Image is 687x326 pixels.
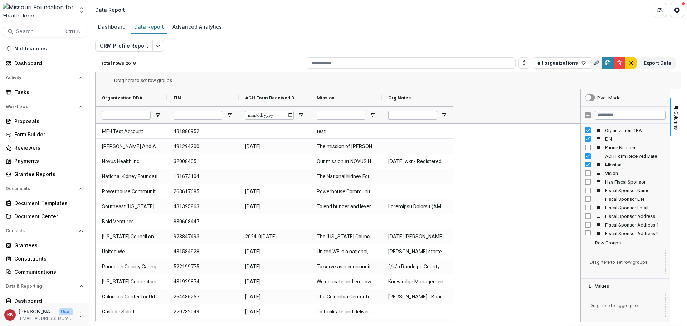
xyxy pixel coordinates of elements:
div: Fiscal Sponsor Address 1 Column [581,220,670,229]
input: EIN Filter Input [174,111,222,120]
span: [PERSON_NAME] started at United [DATE] she will fell off as a conflict in [DATE] - Former MFH emp... [388,244,447,259]
button: More [76,311,85,319]
span: test [317,124,375,139]
div: Constituents [14,255,81,262]
span: Fiscal Sponsor Name [605,188,666,193]
a: Form Builder [3,128,86,140]
button: Get Help [670,3,684,17]
a: Tasks [3,86,86,98]
span: The Columbia Center for Urban Agriculture works to enhance our community's health by connecting p... [317,289,375,304]
div: Organization DBA Column [581,126,670,135]
span: Loremipsu Dolorsit (AMET) Cons Adip el sed Doeiusm Tempori utlabor etdo magn ali enimadmin Veniam... [388,199,447,214]
span: 431584928 [174,244,232,259]
input: Org Notes Filter Input [388,111,437,120]
span: Bold Ventures [102,214,161,229]
span: Casa de Salud [102,305,161,319]
span: Org Notes [388,95,411,101]
span: [DATE] [245,274,304,289]
span: [PERSON_NAME] And Associates Inc [102,139,161,154]
span: [US_STATE] Council on Aging [102,229,161,244]
p: User [59,308,73,315]
div: EIN Column [581,135,670,143]
div: Dashboard [14,297,81,305]
span: 923847493 [174,229,232,244]
div: Dashboard [95,21,128,32]
span: Fiscal Sponsor EIN [605,196,666,202]
div: Renee Klann [7,312,13,317]
div: Fiscal Sponsor Email Column [581,203,670,212]
a: Proposals [3,115,86,127]
div: Data Report [95,6,125,14]
span: To facilitate and deliver high-quality clinical and mental health services to uninsured and under... [317,305,375,319]
button: Open Contacts [3,225,86,237]
div: Document Center [14,213,81,220]
span: [DATE] wkr - Registered as with MO SOS as Nonprofit names Novus Health, Inc. (previous name) Cent... [388,154,447,169]
span: Vision [605,171,666,176]
div: Payments [14,157,81,165]
a: Dashboard [3,295,86,307]
a: Grantee Reports [3,168,86,180]
a: Constituents [3,253,86,264]
span: Workflows [6,104,76,109]
div: Phone Number Column [581,143,670,152]
div: Communications [14,268,81,276]
span: Activity [6,75,76,80]
div: Fiscal Sponsor Address 2 Column [581,229,670,238]
span: Row Groups [595,240,621,245]
span: Fiscal Sponsor Address 1 [605,222,666,228]
span: 431395863 [174,199,232,214]
div: Document Templates [14,199,81,207]
span: 2024-0[DATE] [245,229,304,244]
span: [PERSON_NAME] - Board Member (Former MFH Board 2019) - No longer a conflict in [DATE] even though... [388,289,447,304]
div: Mission Column [581,160,670,169]
button: default [625,57,637,69]
div: Advanced Analytics [170,21,225,32]
input: Mission Filter Input [317,111,365,120]
button: all organizations [533,57,591,69]
a: Reviewers [3,142,86,154]
div: Proposals [14,117,81,125]
span: Fiscal Sponsor Address 2 [605,231,666,236]
span: 431880952 [174,124,232,139]
span: United We [102,244,161,259]
button: Edit selected report [152,40,164,52]
span: Has Fiscal Sponsor [605,179,666,185]
span: Drag here to set row groups [585,250,666,274]
div: Grantee Reports [14,170,81,178]
button: Open Filter Menu [226,112,232,118]
button: Delete [614,57,625,69]
span: Drag here to aggregate [585,293,666,317]
button: Open Filter Menu [370,112,375,118]
span: 263617685 [174,184,232,199]
span: Novus Health Inc. [102,154,161,169]
button: Search... [3,26,86,37]
nav: breadcrumb [92,5,128,15]
div: Form Builder [14,131,81,138]
span: Mission [605,162,666,167]
a: Payments [3,155,86,167]
span: Contacts [6,228,76,233]
input: Filter Columns Input [595,111,666,120]
button: Open Filter Menu [155,112,161,118]
span: 522199775 [174,259,232,274]
button: Rename [591,57,602,69]
span: [DATE] [245,289,304,304]
a: Data Report [131,20,167,34]
div: Has Fiscal Sponsor Column [581,177,670,186]
span: [DATE] [245,305,304,319]
span: Documents [6,186,76,191]
span: To end hunger and leverage the power of food to build healthy communities [317,199,375,214]
span: Mission [317,95,335,101]
button: Open Filter Menu [298,112,304,118]
span: [DATE] [245,259,304,274]
a: Document Templates [3,197,86,209]
div: Row Groups [114,78,172,83]
input: ACH Form Received Date Filter Input [245,111,294,120]
button: Toggle auto height [518,57,530,69]
span: United WE is a national, nonprofit, nonpartisan think-and-do tank driving systemic change by focu... [317,244,375,259]
button: Partners [653,3,667,17]
span: The National Kidney Foundation is dedicated to preventing [MEDICAL_DATA], improving the health an... [317,169,375,184]
span: Powerhouse Community Development Corporation was formed to create a bridge of access that address... [317,184,375,199]
span: [DATE] [245,244,304,259]
span: Organization DBA [102,95,142,101]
